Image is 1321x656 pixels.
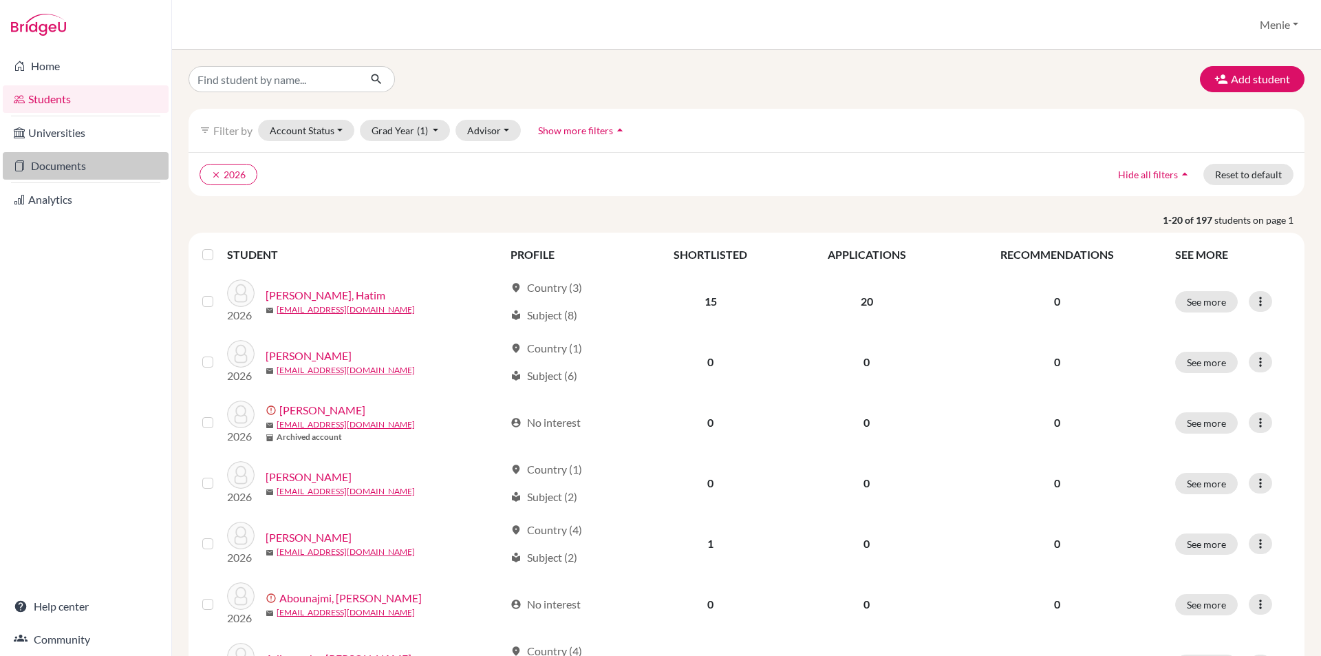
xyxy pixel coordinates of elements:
[786,574,947,635] td: 0
[266,348,352,364] a: [PERSON_NAME]
[634,453,786,514] td: 0
[1200,66,1304,92] button: Add student
[279,590,422,606] a: Abounajmi, [PERSON_NAME]
[227,401,255,428] img: Abdel latif, Leila
[1163,213,1214,227] strong: 1-20 of 197
[956,293,1159,310] p: 0
[511,522,582,538] div: Country (4)
[511,489,577,505] div: Subject (2)
[634,271,786,332] td: 15
[266,469,352,485] a: [PERSON_NAME]
[227,522,255,549] img: Abdel-Massih, Nadim
[956,475,1159,491] p: 0
[200,164,257,185] button: clear2026
[511,596,581,613] div: No interest
[1254,12,1304,38] button: Menie
[266,421,274,430] span: mail
[279,402,365,419] a: [PERSON_NAME]
[1178,167,1192,181] i: arrow_drop_up
[1118,169,1178,180] span: Hide all filters
[511,525,522,536] span: location_on
[266,287,385,304] a: [PERSON_NAME], Hatim
[786,332,947,392] td: 0
[1175,533,1238,555] button: See more
[1175,291,1238,313] button: See more
[511,310,522,321] span: local_library
[3,119,169,147] a: Universities
[634,332,786,392] td: 0
[511,370,522,381] span: local_library
[634,238,786,271] th: SHORTLISTED
[511,491,522,502] span: local_library
[266,434,274,442] span: inventory_2
[277,485,415,498] a: [EMAIL_ADDRESS][DOMAIN_NAME]
[277,546,415,558] a: [EMAIL_ADDRESS][DOMAIN_NAME]
[3,152,169,180] a: Documents
[1214,213,1304,227] span: students on page 1
[511,282,522,293] span: location_on
[634,514,786,574] td: 1
[258,120,354,141] button: Account Status
[511,417,522,428] span: account_circle
[266,549,274,557] span: mail
[1175,594,1238,615] button: See more
[277,419,415,431] a: [EMAIL_ADDRESS][DOMAIN_NAME]
[227,610,255,626] p: 2026
[266,405,279,416] span: error_outline
[1175,352,1238,373] button: See more
[277,606,415,619] a: [EMAIL_ADDRESS][DOMAIN_NAME]
[277,304,415,316] a: [EMAIL_ADDRESS][DOMAIN_NAME]
[634,574,786,635] td: 0
[227,582,255,610] img: Abounajmi, Amirhossein
[266,367,274,375] span: mail
[511,461,582,478] div: Country (1)
[266,306,274,315] span: mail
[956,354,1159,370] p: 0
[1175,473,1238,494] button: See more
[189,66,359,92] input: Find student by name...
[266,529,352,546] a: [PERSON_NAME]
[1203,164,1293,185] button: Reset to default
[3,186,169,213] a: Analytics
[511,279,582,296] div: Country (3)
[213,124,253,137] span: Filter by
[227,307,255,324] p: 2026
[511,552,522,563] span: local_library
[511,307,577,324] div: Subject (8)
[956,536,1159,552] p: 0
[3,52,169,80] a: Home
[3,626,169,653] a: Community
[786,392,947,453] td: 0
[227,279,255,307] img: Aamir, Hatim
[227,340,255,368] img: Abd El Bary, Habiba
[786,514,947,574] td: 0
[1106,164,1203,185] button: Hide all filtersarrow_drop_up
[227,549,255,566] p: 2026
[511,414,581,431] div: No interest
[455,120,521,141] button: Advisor
[538,125,613,136] span: Show more filters
[266,609,274,617] span: mail
[1175,412,1238,434] button: See more
[3,593,169,620] a: Help center
[227,428,255,445] p: 2026
[277,364,415,377] a: [EMAIL_ADDRESS][DOMAIN_NAME]
[266,593,279,604] span: error_outline
[956,414,1159,431] p: 0
[786,271,947,332] td: 20
[227,489,255,505] p: 2026
[786,453,947,514] td: 0
[227,461,255,489] img: Abdel Latif, Adam
[200,125,211,136] i: filter_list
[956,596,1159,613] p: 0
[11,14,66,36] img: Bridge-U
[211,170,221,180] i: clear
[266,488,274,496] span: mail
[526,120,638,141] button: Show more filtersarrow_drop_up
[511,464,522,475] span: location_on
[360,120,451,141] button: Grad Year(1)
[3,85,169,113] a: Students
[227,368,255,384] p: 2026
[613,123,627,137] i: arrow_drop_up
[1167,238,1299,271] th: SEE MORE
